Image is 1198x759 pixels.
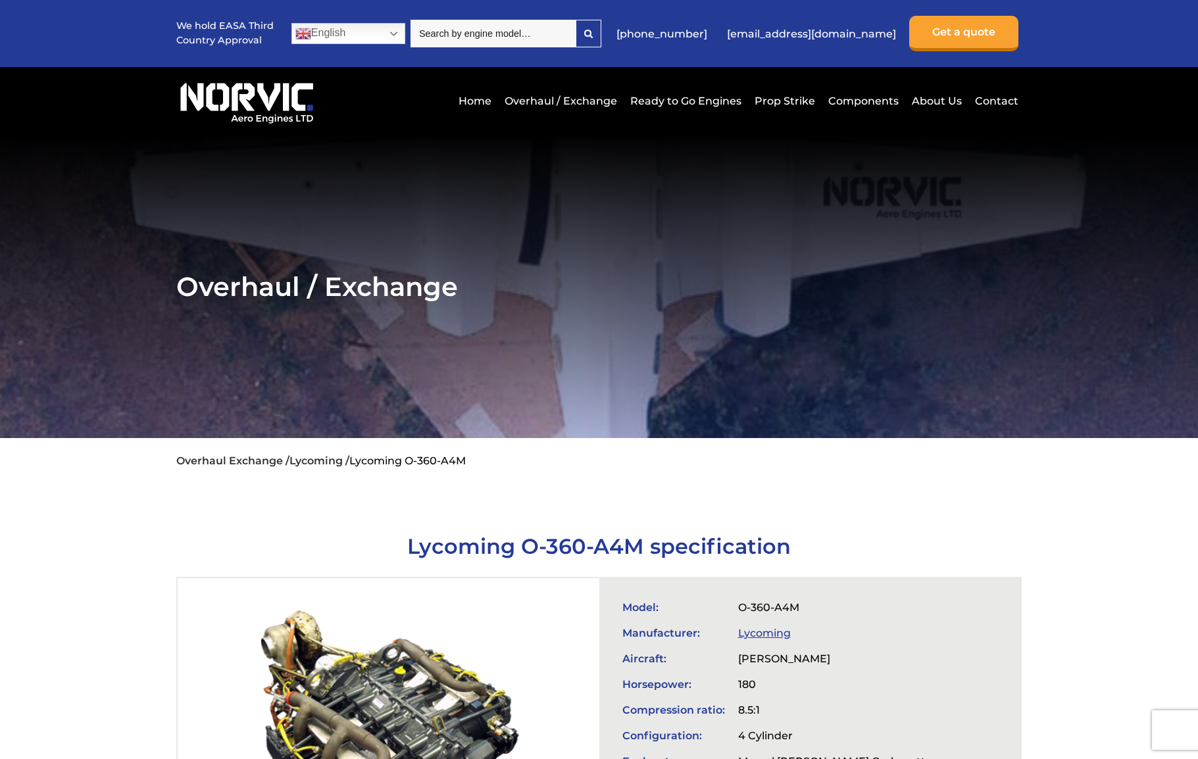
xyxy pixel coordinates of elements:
a: Lycoming [738,627,791,639]
p: We hold EASA Third Country Approval [176,19,275,47]
a: [PHONE_NUMBER] [610,18,714,50]
td: O-360-A4M [732,595,943,620]
td: Horsepower: [616,672,732,697]
a: English [291,23,405,44]
td: Manufacturer: [616,620,732,646]
h2: Overhaul / Exchange [176,270,1022,303]
td: Aircraft: [616,646,732,672]
a: Ready to Go Engines [627,85,745,117]
td: 8.5:1 [732,697,943,723]
a: Contact [972,85,1018,117]
img: en [295,26,311,41]
a: Get a quote [909,16,1018,51]
td: 180 [732,672,943,697]
a: [EMAIL_ADDRESS][DOMAIN_NAME] [720,18,903,50]
td: Model: [616,595,732,620]
li: Lycoming O-360-A4M [349,454,466,467]
a: Home [455,85,495,117]
input: Search by engine model… [411,20,576,47]
td: [PERSON_NAME] [732,646,943,672]
a: About Us [909,85,965,117]
a: Overhaul Exchange / [176,454,289,467]
a: Components [825,85,902,117]
td: Configuration: [616,723,732,748]
a: Prop Strike [751,85,818,117]
a: Lycoming / [289,454,349,467]
a: Overhaul / Exchange [501,85,620,117]
h1: Lycoming O-360-A4M specification [176,533,1022,559]
td: 4 Cylinder [732,723,943,748]
td: Compression ratio: [616,697,732,723]
img: Norvic Aero Engines logo [176,77,317,124]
